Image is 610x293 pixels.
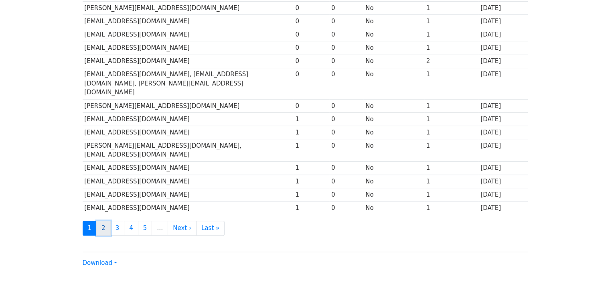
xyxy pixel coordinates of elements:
[363,161,424,175] td: No
[424,161,479,175] td: 1
[363,112,424,126] td: No
[293,55,329,68] td: 0
[478,68,527,99] td: [DATE]
[363,126,424,139] td: No
[478,99,527,112] td: [DATE]
[424,68,479,99] td: 1
[329,175,363,188] td: 0
[293,2,329,15] td: 0
[478,15,527,28] td: [DATE]
[83,68,294,99] td: [EMAIL_ADDRESS][DOMAIN_NAME], [EMAIL_ADDRESS][DOMAIN_NAME], [PERSON_NAME][EMAIL_ADDRESS][DOMAIN_N...
[83,55,294,68] td: [EMAIL_ADDRESS][DOMAIN_NAME]
[329,188,363,201] td: 0
[329,2,363,15] td: 0
[478,201,527,214] td: [DATE]
[478,126,527,139] td: [DATE]
[293,139,329,162] td: 1
[424,201,479,214] td: 1
[329,15,363,28] td: 0
[363,188,424,201] td: No
[293,15,329,28] td: 0
[329,139,363,162] td: 0
[329,112,363,126] td: 0
[424,126,479,139] td: 1
[83,175,294,188] td: [EMAIL_ADDRESS][DOMAIN_NAME]
[293,161,329,175] td: 1
[478,139,527,162] td: [DATE]
[293,188,329,201] td: 1
[363,28,424,41] td: No
[329,99,363,112] td: 0
[424,55,479,68] td: 2
[363,68,424,99] td: No
[83,28,294,41] td: [EMAIL_ADDRESS][DOMAIN_NAME]
[478,41,527,55] td: [DATE]
[110,221,125,236] a: 3
[424,188,479,201] td: 1
[424,41,479,55] td: 1
[424,139,479,162] td: 1
[329,68,363,99] td: 0
[293,201,329,214] td: 1
[329,28,363,41] td: 0
[329,55,363,68] td: 0
[83,259,117,267] a: Download
[570,254,610,293] iframe: Chat Widget
[424,2,479,15] td: 1
[478,188,527,201] td: [DATE]
[363,139,424,162] td: No
[83,139,294,162] td: [PERSON_NAME][EMAIL_ADDRESS][DOMAIN_NAME], [EMAIL_ADDRESS][DOMAIN_NAME]
[424,28,479,41] td: 1
[424,99,479,112] td: 1
[363,201,424,214] td: No
[293,175,329,188] td: 1
[363,2,424,15] td: No
[168,221,197,236] a: Next ›
[478,2,527,15] td: [DATE]
[363,55,424,68] td: No
[478,112,527,126] td: [DATE]
[424,15,479,28] td: 1
[329,161,363,175] td: 0
[83,15,294,28] td: [EMAIL_ADDRESS][DOMAIN_NAME]
[83,161,294,175] td: [EMAIL_ADDRESS][DOMAIN_NAME]
[83,41,294,55] td: [EMAIL_ADDRESS][DOMAIN_NAME]
[83,112,294,126] td: [EMAIL_ADDRESS][DOMAIN_NAME]
[96,221,111,236] a: 2
[83,201,294,214] td: [EMAIL_ADDRESS][DOMAIN_NAME]
[293,99,329,112] td: 0
[363,41,424,55] td: No
[124,221,138,236] a: 4
[293,112,329,126] td: 1
[83,99,294,112] td: [PERSON_NAME][EMAIL_ADDRESS][DOMAIN_NAME]
[293,28,329,41] td: 0
[424,175,479,188] td: 1
[478,175,527,188] td: [DATE]
[83,126,294,139] td: [EMAIL_ADDRESS][DOMAIN_NAME]
[293,68,329,99] td: 0
[329,126,363,139] td: 0
[329,41,363,55] td: 0
[363,99,424,112] td: No
[293,126,329,139] td: 1
[83,221,97,236] a: 1
[363,175,424,188] td: No
[196,221,225,236] a: Last »
[424,112,479,126] td: 1
[293,41,329,55] td: 0
[83,188,294,201] td: [EMAIL_ADDRESS][DOMAIN_NAME]
[478,161,527,175] td: [DATE]
[329,201,363,214] td: 0
[478,28,527,41] td: [DATE]
[138,221,152,236] a: 5
[363,15,424,28] td: No
[478,55,527,68] td: [DATE]
[83,2,294,15] td: [PERSON_NAME][EMAIL_ADDRESS][DOMAIN_NAME]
